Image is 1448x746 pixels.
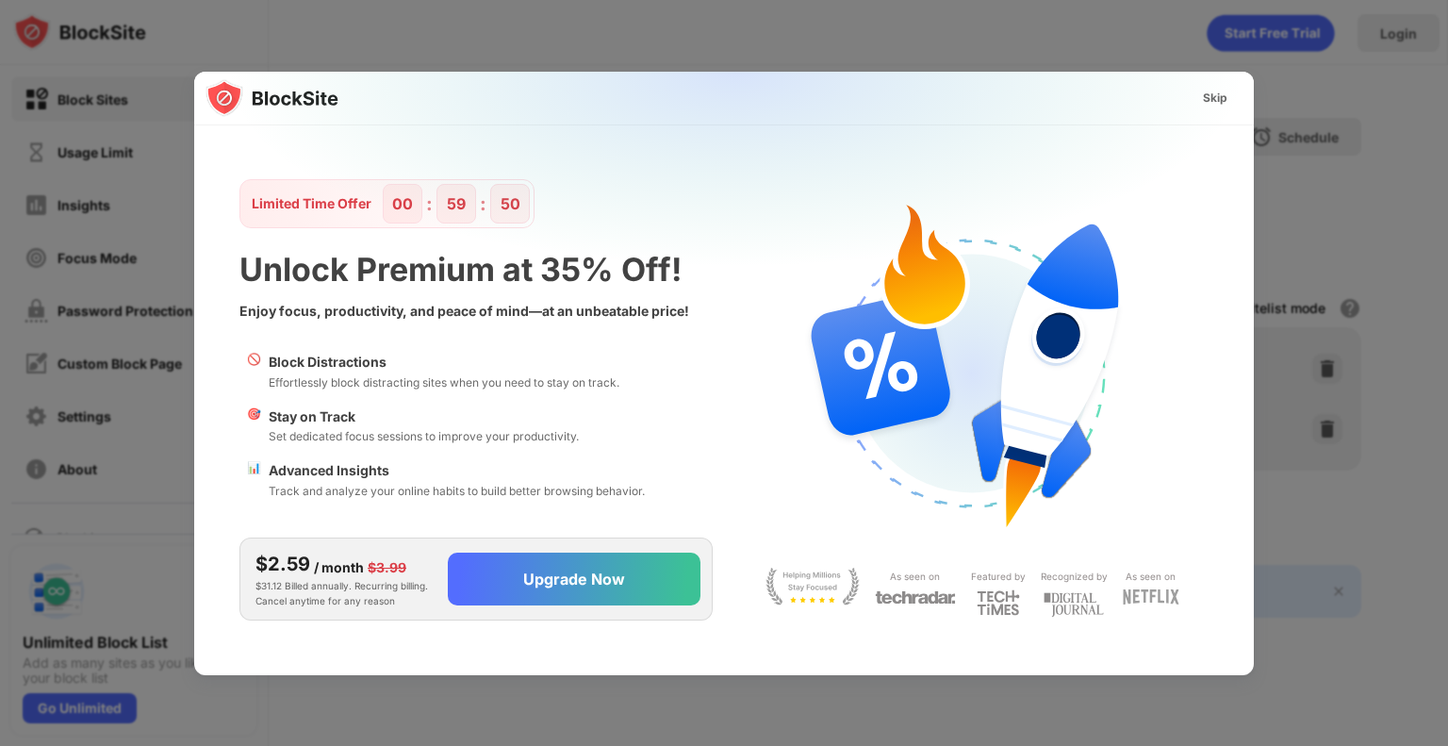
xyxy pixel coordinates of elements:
[269,482,645,500] div: Track and analyze your online habits to build better browsing behavior.
[971,568,1026,586] div: Featured by
[875,589,956,605] img: light-techradar.svg
[269,460,645,481] div: Advanced Insights
[523,570,625,589] div: Upgrade Now
[314,557,364,578] div: / month
[890,568,940,586] div: As seen on
[1041,568,1108,586] div: Recognized by
[1126,568,1176,586] div: As seen on
[1123,589,1179,605] img: light-netflix.svg
[977,589,1020,616] img: light-techtimes.svg
[765,568,860,605] img: light-stay-focus.svg
[247,460,261,500] div: 📊
[255,550,310,578] div: $2.59
[206,72,1265,445] img: gradient.svg
[368,557,406,578] div: $3.99
[1203,89,1227,108] div: Skip
[1044,589,1104,621] img: light-digital-journal.svg
[255,550,433,608] div: $31.12 Billed annually. Recurring billing. Cancel anytime for any reason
